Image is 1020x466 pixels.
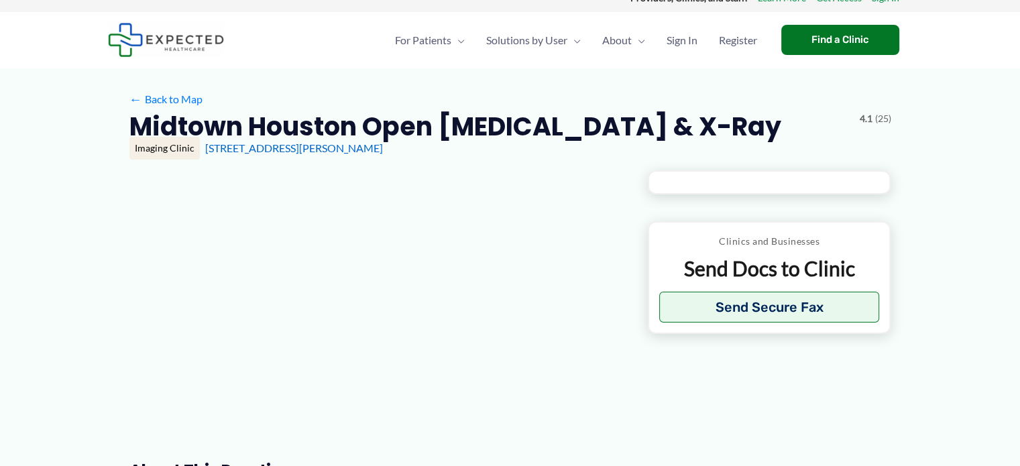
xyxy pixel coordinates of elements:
span: (25) [875,110,891,127]
span: Menu Toggle [632,17,645,64]
a: ←Back to Map [129,89,203,109]
a: For PatientsMenu Toggle [384,17,475,64]
span: Solutions by User [486,17,567,64]
span: Menu Toggle [451,17,465,64]
a: Register [708,17,768,64]
span: Menu Toggle [567,17,581,64]
a: Solutions by UserMenu Toggle [475,17,591,64]
a: Find a Clinic [781,25,899,55]
span: About [602,17,632,64]
span: Register [719,17,757,64]
span: For Patients [395,17,451,64]
p: Clinics and Businesses [659,233,880,250]
div: Imaging Clinic [129,137,200,160]
img: Expected Healthcare Logo - side, dark font, small [108,23,224,57]
a: [STREET_ADDRESS][PERSON_NAME] [205,141,383,154]
span: 4.1 [860,110,872,127]
a: AboutMenu Toggle [591,17,656,64]
span: Sign In [667,17,697,64]
a: Sign In [656,17,708,64]
h2: Midtown Houston Open [MEDICAL_DATA] & X-Ray [129,110,781,143]
nav: Primary Site Navigation [384,17,768,64]
p: Send Docs to Clinic [659,255,880,282]
button: Send Secure Fax [659,292,880,323]
span: ← [129,93,142,105]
